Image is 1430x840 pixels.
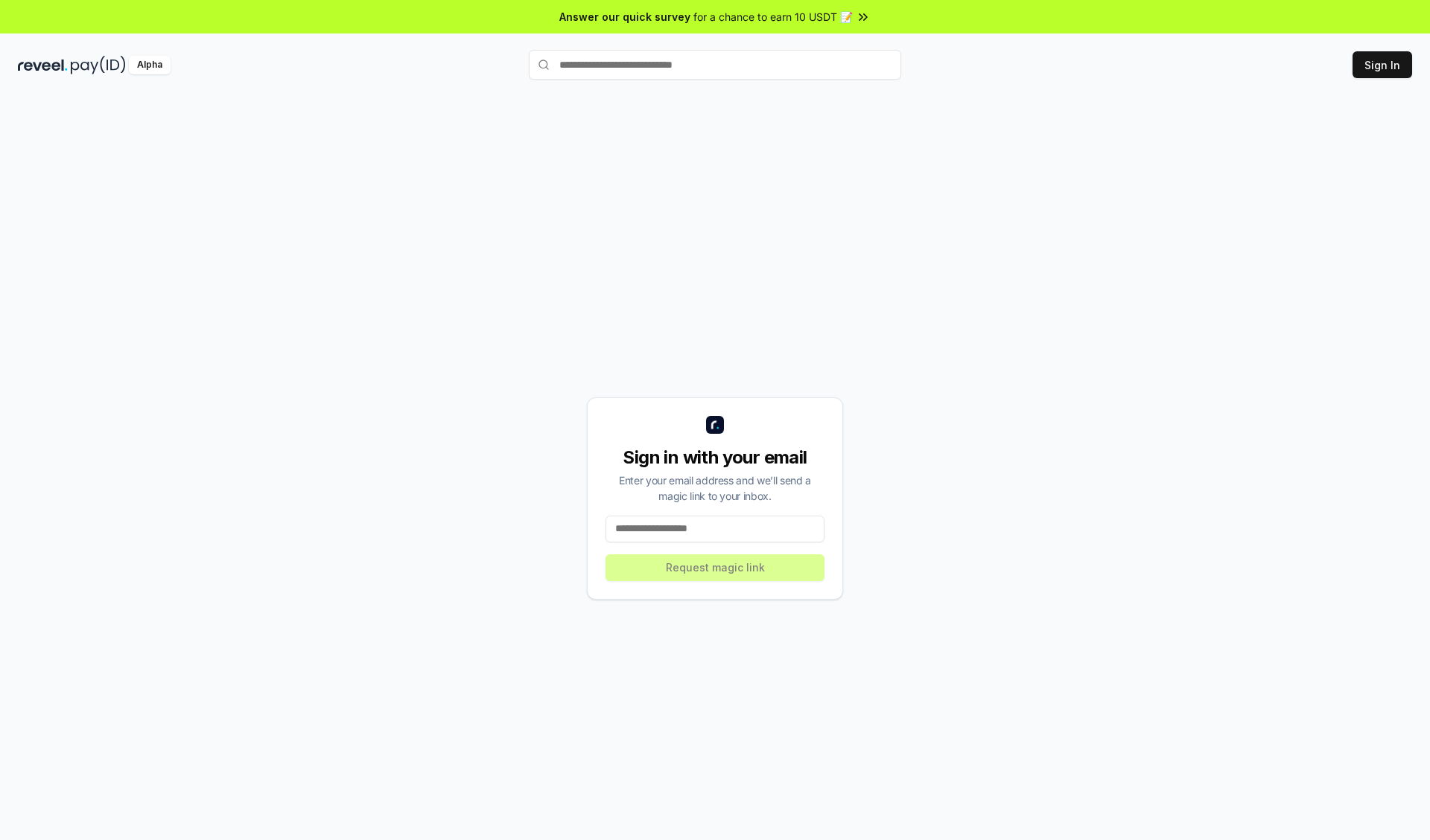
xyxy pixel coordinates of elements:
img: pay_id [71,56,126,74]
span: for a chance to earn 10 USDT 📝 [693,9,853,25]
div: Enter your email address and we’ll send a magic link to your inbox. [606,472,824,504]
button: Sign In [1353,51,1412,78]
img: logo_small [706,416,724,434]
div: Alpha [129,56,171,74]
span: Answer our quick survey [559,9,690,25]
div: Sign in with your email [606,446,824,469]
img: reveel_dark [18,56,68,74]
